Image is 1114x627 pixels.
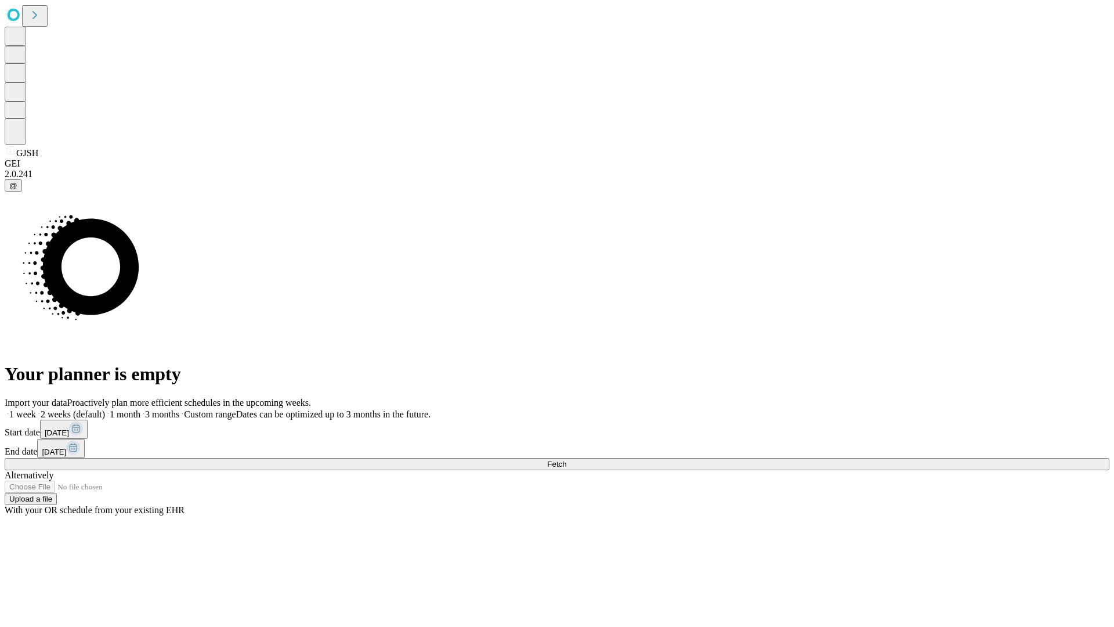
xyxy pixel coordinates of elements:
button: Upload a file [5,493,57,505]
span: 3 months [145,409,179,419]
h1: Your planner is empty [5,363,1109,385]
button: Fetch [5,458,1109,470]
span: Alternatively [5,470,53,480]
div: Start date [5,420,1109,439]
span: Custom range [184,409,236,419]
span: 1 month [110,409,140,419]
span: GJSH [16,148,38,158]
span: [DATE] [42,448,66,456]
div: End date [5,439,1109,458]
button: @ [5,179,22,192]
span: With your OR schedule from your existing EHR [5,505,185,515]
span: 1 week [9,409,36,419]
div: 2.0.241 [5,169,1109,179]
span: @ [9,181,17,190]
button: [DATE] [40,420,88,439]
div: GEI [5,158,1109,169]
span: Dates can be optimized up to 3 months in the future. [236,409,431,419]
span: [DATE] [45,428,69,437]
span: Proactively plan more efficient schedules in the upcoming weeks. [67,398,311,408]
span: Import your data [5,398,67,408]
button: [DATE] [37,439,85,458]
span: 2 weeks (default) [41,409,105,419]
span: Fetch [547,460,566,469]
